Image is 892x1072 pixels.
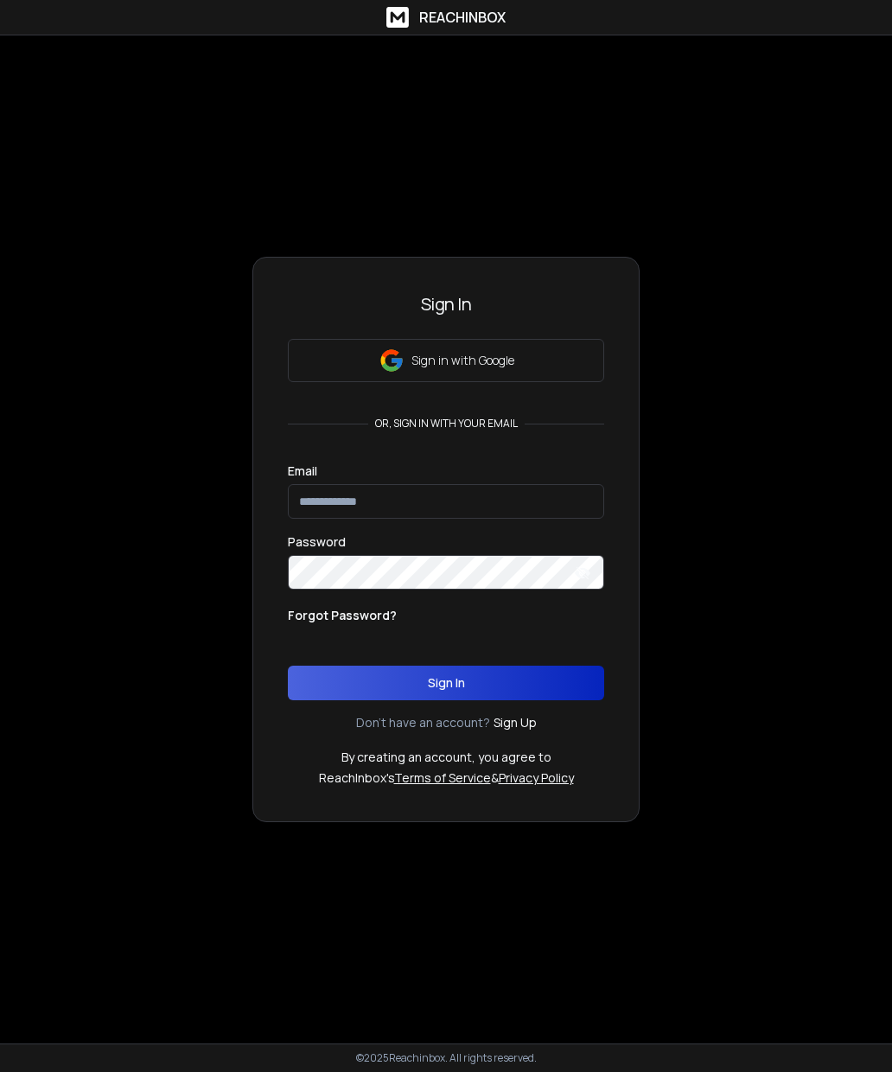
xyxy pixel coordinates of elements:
[288,465,317,477] label: Email
[319,769,574,787] p: ReachInbox's &
[288,536,346,548] label: Password
[356,1051,537,1065] p: © 2025 Reachinbox. All rights reserved.
[386,7,506,28] a: ReachInbox
[494,714,537,731] a: Sign Up
[394,769,491,786] a: Terms of Service
[368,417,525,431] p: or, sign in with your email
[288,292,604,316] h3: Sign In
[341,749,551,766] p: By creating an account, you agree to
[356,714,490,731] p: Don't have an account?
[499,769,574,786] a: Privacy Policy
[411,352,514,369] p: Sign in with Google
[288,339,604,382] button: Sign in with Google
[419,7,506,28] h1: ReachInbox
[288,666,604,700] button: Sign In
[288,607,397,624] p: Forgot Password?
